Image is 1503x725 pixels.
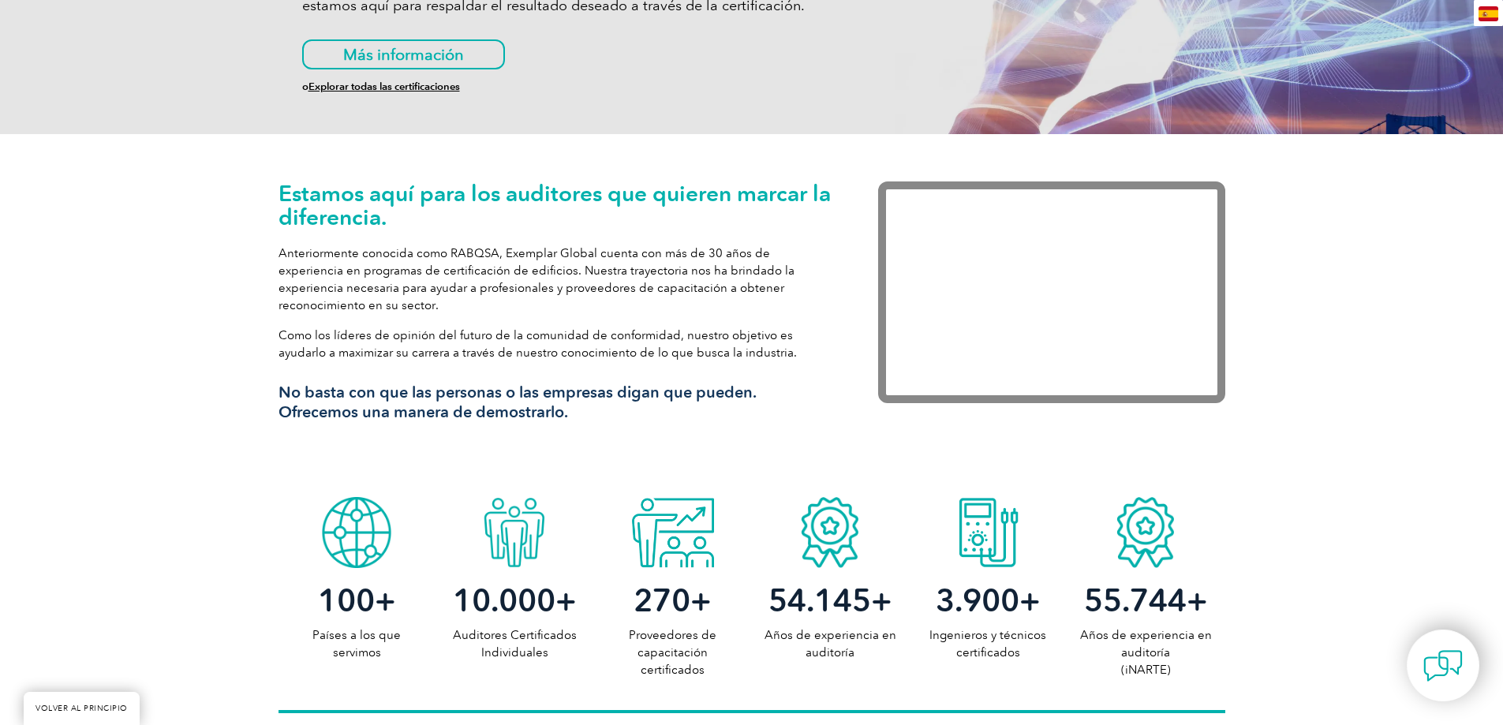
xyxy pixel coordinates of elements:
[279,328,797,360] font: Como los líderes de opinión del futuro de la comunidad de conformidad, nuestro objetivo es ayudar...
[1080,628,1212,660] font: Años de experiencia en auditoría
[1479,6,1498,21] img: es
[312,628,401,660] font: Países a los que servimos
[308,80,460,92] a: Explorar todas las certificaciones
[629,628,716,677] font: Proveedores de capacitación certificados
[765,628,896,660] font: Años de experiencia en auditoría
[936,581,1019,619] font: 3.900
[279,246,794,312] font: Anteriormente conocida como RABQSA, Exemplar Global cuenta con más de 30 años de experiencia en p...
[878,181,1225,403] iframe: Exemplar Global: Trabajando juntos para marcar la diferencia
[929,628,1046,660] font: Ingenieros y técnicos certificados
[634,581,690,619] font: 270
[302,39,505,69] a: Más información
[24,692,140,725] a: VOLVER AL PRINCIPIO
[871,581,892,619] font: +
[1019,581,1041,619] font: +
[343,45,464,64] font: Más información
[302,80,308,92] font: o
[555,581,577,619] font: +
[1084,581,1187,619] font: 55.744
[279,383,757,402] font: No basta con que las personas o las empresas digan que pueden.
[36,704,128,713] font: VOLVER AL PRINCIPIO
[318,581,375,619] font: 100
[375,581,396,619] font: +
[453,581,555,619] font: 10.000
[279,180,831,230] font: Estamos aquí para los auditores que quieren marcar la diferencia.
[690,581,712,619] font: +
[1423,646,1463,686] img: contact-chat.png
[1187,581,1208,619] font: +
[1121,663,1171,677] font: (iNARTE)
[768,581,871,619] font: 54.145
[453,628,577,660] font: Auditores Certificados Individuales
[279,402,568,421] font: Ofrecemos una manera de demostrarlo.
